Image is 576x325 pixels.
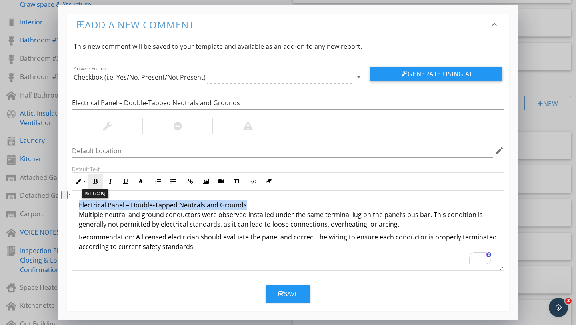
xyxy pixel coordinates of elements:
[82,189,109,198] div: Bold (⌘B)
[490,20,499,29] i: keyboard_arrow_down
[74,74,206,81] div: Checkbox (i.e. Yes/No, Present/Not Present)
[565,298,572,304] span: 3
[370,67,502,81] button: Generate Using AI
[72,166,504,172] div: Default Text
[278,289,298,299] div: Save
[72,96,504,110] input: Name
[72,191,504,271] div: To enrich screen reader interactions, please activate Accessibility in Grammarly extension settings
[79,200,497,229] p: Electrical Panel – Double-Tapped Neutrals and Grounds Multiple neutral and ground conductors were...
[72,144,493,158] input: Default Location
[494,146,504,156] i: edit
[67,35,509,58] div: This new comment will be saved to your template and available as an add-on to any new report.
[246,174,261,189] button: Code View
[261,174,276,189] button: Clear Formatting
[79,232,497,251] p: Recommendation: A licensed electrician should evaluate the panel and correct the wiring to ensure...
[549,298,568,317] iframe: Intercom live chat
[77,19,490,30] h3: Add a new comment
[354,72,364,82] i: arrow_drop_down
[266,285,310,303] button: Save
